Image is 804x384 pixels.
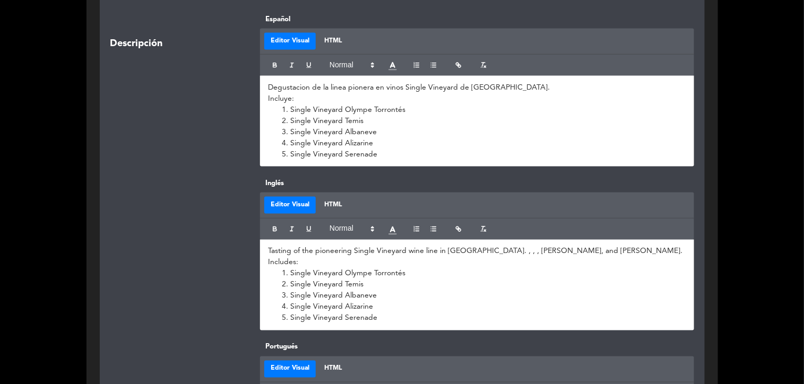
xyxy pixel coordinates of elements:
label: Portugués [260,342,694,353]
p: Tasting of the pioneering Single Vineyard wine line in [GEOGRAPHIC_DATA]. , , , [PERSON_NAME], an... [268,246,686,257]
span: Single Vineyard Temis [290,281,364,289]
li: Single Vineyard Alizarine [279,302,686,313]
li: Single Vineyard Serenade [279,313,686,324]
button: HTML [318,33,348,50]
span: Single Vineyard Albaneve [290,292,377,300]
p: Degustacion de la linea pionera en vinos Single Vineyard de [GEOGRAPHIC_DATA]. [268,82,686,93]
button: HTML [318,197,348,214]
li: Single Vineyard Albaneve [279,127,686,138]
span: Descripción [110,36,163,51]
button: Editor Visual [264,33,316,50]
li: Single Vineyard Serenade [279,149,686,160]
li: Single Vineyard Olympe Torrontés [279,104,686,116]
p: Includes: [268,257,686,268]
p: Incluye: [268,93,686,104]
label: Inglés [260,178,694,189]
button: Editor Visual [264,361,316,378]
button: Editor Visual [264,197,316,214]
li: Single Vineyard Alizarine [279,138,686,149]
label: Español [260,14,694,25]
li: Single Vineyard Temis [279,116,686,127]
button: HTML [318,361,348,378]
span: Single Vineyard Olympe Torrontés [290,270,405,277]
